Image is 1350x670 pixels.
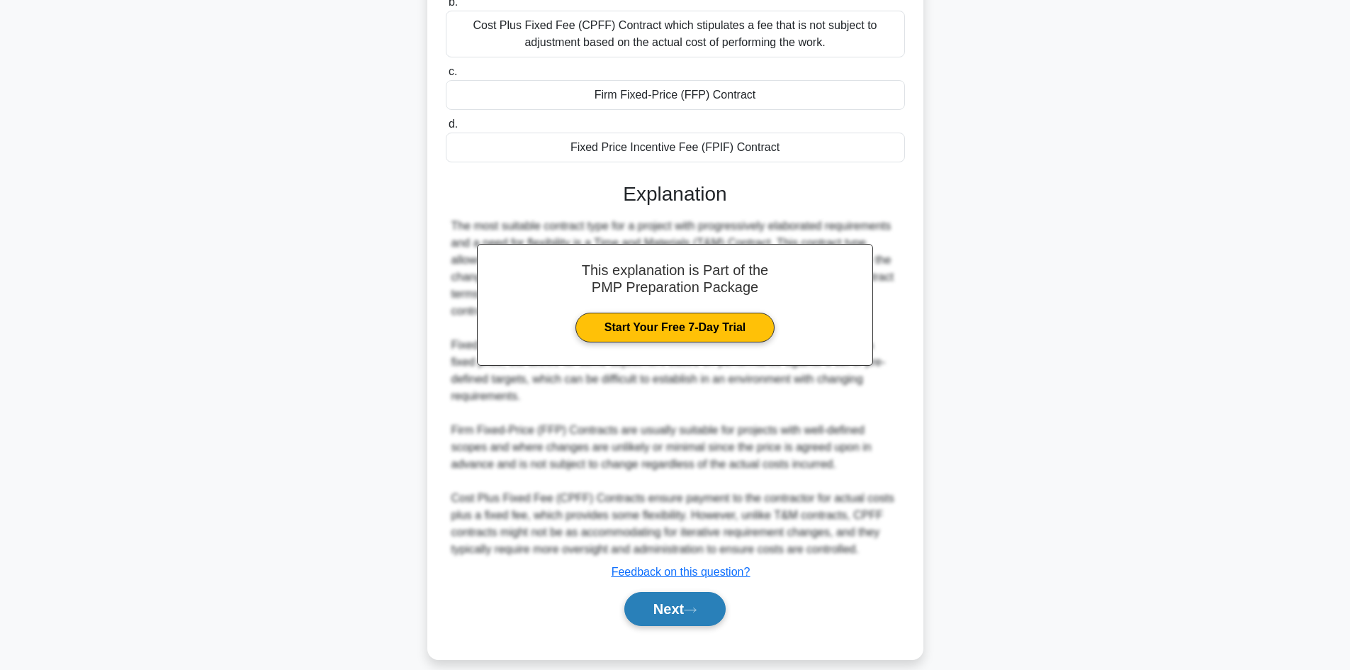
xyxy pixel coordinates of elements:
span: c. [449,65,457,77]
h3: Explanation [454,182,896,206]
div: Fixed Price Incentive Fee (FPIF) Contract [446,133,905,162]
a: Feedback on this question? [612,566,750,578]
div: Cost Plus Fixed Fee (CPFF) Contract which stipulates a fee that is not subject to adjustment base... [446,11,905,57]
span: d. [449,118,458,130]
a: Start Your Free 7-Day Trial [575,313,775,342]
button: Next [624,592,726,626]
div: Firm Fixed-Price (FFP) Contract [446,80,905,110]
div: The most suitable contract type for a project with progressively elaborated requirements and a ne... [451,218,899,558]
